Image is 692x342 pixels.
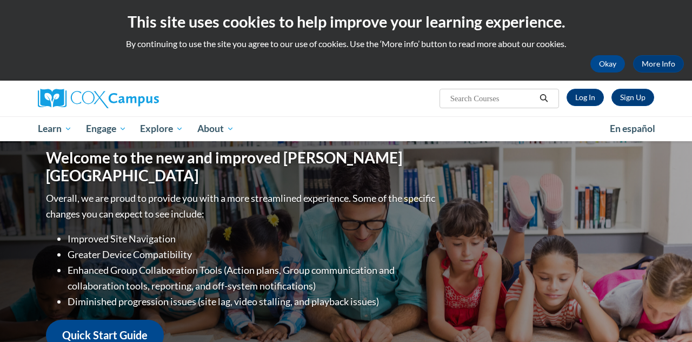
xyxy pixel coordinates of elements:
[133,116,190,141] a: Explore
[31,116,79,141] a: Learn
[536,92,552,105] button: Search
[611,89,654,106] a: Register
[38,89,159,108] img: Cox Campus
[8,11,684,32] h2: This site uses cookies to help improve your learning experience.
[603,117,662,140] a: En español
[38,89,232,108] a: Cox Campus
[590,55,625,73] button: Okay
[449,92,536,105] input: Search Courses
[79,116,134,141] a: Engage
[86,122,127,135] span: Engage
[68,262,438,294] li: Enhanced Group Collaboration Tools (Action plans, Group communication and collaboration tools, re...
[567,89,604,106] a: Log In
[46,149,438,185] h1: Welcome to the new and improved [PERSON_NAME][GEOGRAPHIC_DATA]
[68,294,438,310] li: Diminished progression issues (site lag, video stalling, and playback issues)
[38,122,72,135] span: Learn
[46,190,438,222] p: Overall, we are proud to provide you with a more streamlined experience. Some of the specific cha...
[140,122,183,135] span: Explore
[610,123,655,134] span: En español
[30,116,662,141] div: Main menu
[190,116,241,141] a: About
[68,231,438,247] li: Improved Site Navigation
[68,247,438,262] li: Greater Device Compatibility
[633,55,684,73] a: More Info
[197,122,234,135] span: About
[8,38,684,50] p: By continuing to use the site you agree to our use of cookies. Use the ‘More info’ button to read...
